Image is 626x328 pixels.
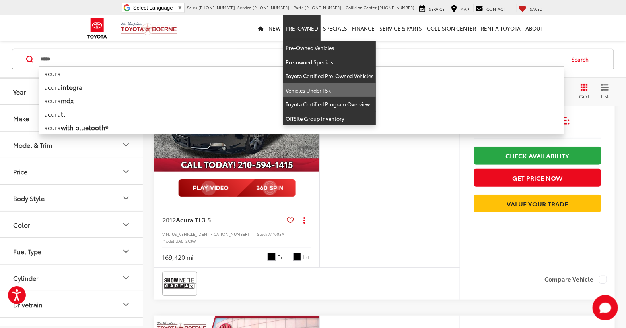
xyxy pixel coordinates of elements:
div: Body Style [13,194,45,202]
input: Search by Make, Model, or Keyword [39,50,564,69]
button: Body StyleBody Style [0,185,144,211]
div: Year [13,88,26,95]
a: My Saved Vehicles [517,4,545,12]
a: Map [449,4,471,12]
span: Sales [187,4,197,10]
span: Stock: [257,231,268,237]
a: 2012Acura TL3.5 [162,215,284,224]
a: Select Language​ [133,5,183,11]
span: Ebony [293,253,301,261]
button: PricePrice [0,158,144,184]
button: CylinderCylinder [0,265,144,291]
span: Model: [162,238,175,244]
div: Drivetrain [121,299,131,309]
a: Pre-owned Specials [283,55,376,69]
div: Make [13,114,29,122]
div: Color [121,220,131,229]
a: Collision Center [424,15,478,41]
span: Int. [303,253,311,261]
div: Price [121,166,131,176]
button: Get Price Now [474,169,601,187]
span: Service [429,6,445,12]
span: Map [460,6,469,12]
span: Grid [579,93,589,100]
button: DrivetrainDrivetrain [0,291,144,317]
a: Toyota Certified Pre-Owned Vehicles [283,69,376,83]
button: YearYear [0,79,144,104]
img: full motion video [178,179,296,197]
img: Vic Vaughan Toyota of Boerne [121,21,177,35]
button: Model & TrimModel & Trim [0,132,144,158]
span: Ext. [278,253,287,261]
li: acura [39,107,564,121]
li: acura [39,80,564,94]
a: Home [255,15,266,41]
span: List [601,93,609,99]
button: Grid View [570,83,595,99]
li: acura [39,94,564,107]
div: Model & Trim [13,141,52,149]
span: dropdown dots [303,217,305,223]
span: [PHONE_NUMBER] [305,4,341,10]
span: [PHONE_NUMBER] [378,4,414,10]
a: Pre-Owned [283,15,321,41]
div: Color [13,221,30,228]
a: Pre-Owned Vehicles [283,41,376,55]
button: Fuel TypeFuel Type [0,238,144,264]
a: Contact [473,4,507,12]
span: Black [268,253,276,261]
span: [US_VEHICLE_IDENTIFICATION_NUMBER] [170,231,249,237]
button: List View [595,83,615,99]
a: Finance [350,15,377,41]
button: Search [564,49,600,69]
span: ▼ [177,5,183,11]
span: Acura TL [176,215,202,224]
div: Model & Trim [121,140,131,149]
b: tl [61,109,65,118]
div: 169,420 mi [162,253,194,262]
div: Fuel Type [13,247,41,255]
div: Body Style [121,193,131,203]
b: mdx [61,96,74,105]
a: Value Your Trade [474,195,601,212]
a: Vehicles Under 15k [283,83,376,98]
b: integra [61,82,82,91]
img: Toyota [82,15,112,41]
span: Contact [486,6,505,12]
div: Drivetrain [13,301,43,308]
div: Cylinder [13,274,39,282]
span: Parts [294,4,303,10]
div: Price [13,168,27,175]
a: Specials [321,15,350,41]
span: VIN: [162,231,170,237]
span: 3.5 [202,215,211,224]
li: acura [39,121,564,134]
a: About [523,15,546,41]
a: Service [417,4,447,12]
li: acura [39,66,564,80]
span: A11005A [268,231,284,237]
span: UA8F2CJW [175,238,196,244]
span: [PHONE_NUMBER] [198,4,235,10]
svg: Start Chat [593,295,618,320]
span: 2012 [162,215,176,224]
button: MakeMake [0,105,144,131]
label: Compare Vehicle [544,276,607,284]
a: Toyota Certified Program Overview [283,97,376,112]
a: OffSite Group Inventory [283,112,376,125]
div: Cylinder [121,273,131,282]
img: View CARFAX report [164,273,196,294]
a: Rent a Toyota [478,15,523,41]
button: Actions [297,213,311,227]
span: Select Language [133,5,173,11]
button: ColorColor [0,212,144,237]
b: with bluetooth® [61,123,108,132]
a: Check Availability [474,147,601,164]
button: Toggle Chat Window [593,295,618,320]
span: Collision Center [346,4,377,10]
a: New [266,15,283,41]
span: [PHONE_NUMBER] [253,4,289,10]
a: Service & Parts: Opens in a new tab [377,15,424,41]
